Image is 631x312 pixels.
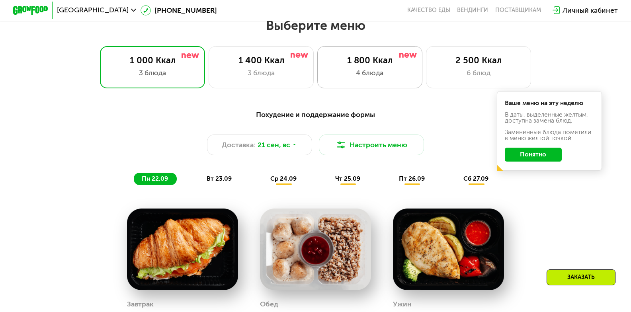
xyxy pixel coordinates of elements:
div: 1 400 Ккал [218,55,305,66]
div: 3 блюда [109,68,196,78]
h2: Выберите меню [28,18,603,33]
div: Ваше меню на эту неделю [505,100,594,106]
span: 21 сен, вс [258,140,290,150]
span: Доставка: [222,140,256,150]
div: Личный кабинет [563,5,618,16]
a: [PHONE_NUMBER] [141,5,217,16]
div: Обед [260,298,278,311]
a: Вендинги [457,7,488,14]
span: пт 26.09 [399,175,425,182]
div: Завтрак [127,298,154,311]
div: 2 500 Ккал [435,55,522,66]
button: Понятно [505,148,562,162]
div: поставщикам [495,7,541,14]
span: сб 27.09 [463,175,488,182]
div: 6 блюд [435,68,522,78]
div: Ужин [393,298,412,311]
div: 3 блюда [218,68,305,78]
a: Качество еды [407,7,450,14]
span: [GEOGRAPHIC_DATA] [57,7,129,14]
span: ср 24.09 [270,175,297,182]
div: Похудение и поддержание формы [56,109,575,120]
div: Заменённые блюда пометили в меню жёлтой точкой. [505,129,594,142]
span: вт 23.09 [207,175,232,182]
div: 4 блюда [326,68,413,78]
span: пн 22.09 [142,175,168,182]
div: В даты, выделенные желтым, доступна замена блюд. [505,112,594,124]
div: 1 000 Ккал [109,55,196,66]
button: Настроить меню [319,135,424,156]
span: чт 25.09 [335,175,360,182]
div: 1 800 Ккал [326,55,413,66]
div: Заказать [547,269,615,285]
